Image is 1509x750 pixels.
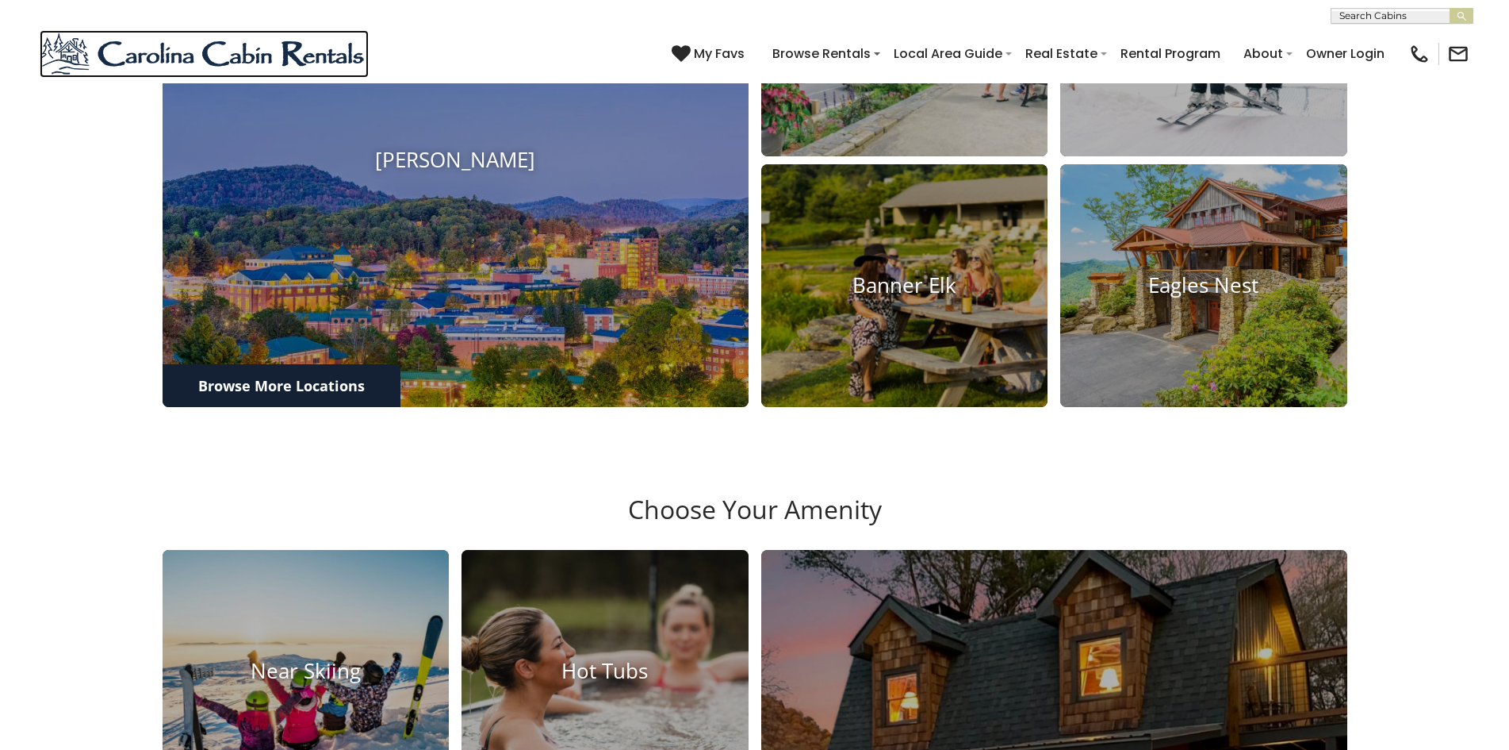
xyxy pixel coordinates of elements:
h4: Banner Elk [761,273,1048,298]
img: phone-regular-black.png [1408,43,1430,65]
h4: Eagles Nest [1060,273,1347,298]
img: mail-regular-black.png [1447,43,1469,65]
a: Browse More Locations [163,364,400,407]
a: About [1235,40,1291,67]
h4: [PERSON_NAME] [163,148,749,173]
span: My Favs [694,44,745,63]
a: Banner Elk [761,164,1048,406]
a: Real Estate [1017,40,1105,67]
a: My Favs [672,44,749,64]
a: Local Area Guide [886,40,1010,67]
h4: Hot Tubs [462,659,749,683]
a: Eagles Nest [1060,164,1347,406]
h4: Near Skiing [163,659,450,683]
a: Browse Rentals [764,40,879,67]
h3: Choose Your Amenity [160,494,1350,550]
a: Rental Program [1113,40,1228,67]
img: Blue-2.png [40,30,369,78]
a: Owner Login [1298,40,1392,67]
